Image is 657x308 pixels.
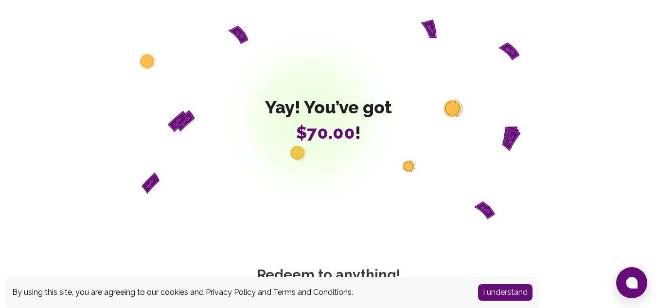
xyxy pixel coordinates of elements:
[265,97,392,117] span: Yay! You’ve got
[37,266,621,283] p: Redeem to anything!
[296,122,355,143] span: $70.00
[12,287,463,298] div: By using this site, you are agreeing to our cookies and and .
[265,123,392,142] span: !
[206,288,256,297] a: Privacy Policy
[616,267,647,298] button: Open chat window
[478,284,533,301] button: Accept cookies
[273,288,352,297] a: Terms and Conditions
